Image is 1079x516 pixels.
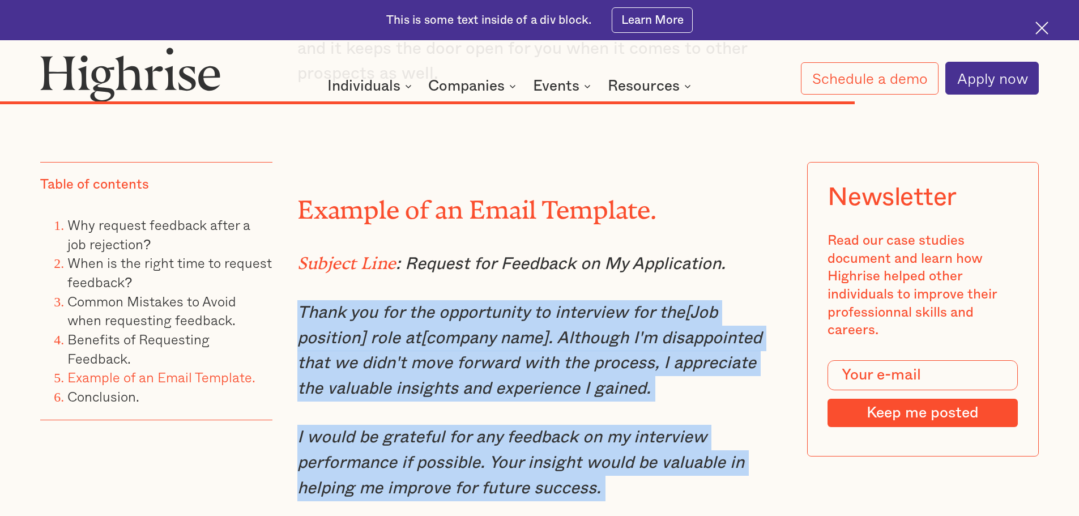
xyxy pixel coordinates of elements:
div: Events [533,79,579,93]
div: Table of contents [40,176,149,194]
a: Apply now [945,62,1039,95]
em: : Request for Feedback on My Application. [396,255,726,272]
input: Keep me posted [828,399,1018,427]
em: Subject Line [297,254,396,265]
a: When is the right time to request feedback? [67,252,272,292]
em: Thank you for the opportunity to interview for the[Job position] role at[company name]. Although ... [297,304,762,397]
a: Benefits of Requesting Feedback. [67,329,210,369]
input: Your e-mail [828,360,1018,391]
a: Common Mistakes to Avoid when requesting feedback. [67,291,236,331]
div: Individuals [327,79,400,93]
div: Individuals [327,79,415,93]
div: Events [533,79,594,93]
div: Resources [608,79,694,93]
img: Highrise logo [40,47,220,101]
form: Modal Form [828,360,1018,427]
h2: Example of an Email Template. [297,190,782,219]
div: Read our case studies document and learn how Highrise helped other individuals to improve their p... [828,232,1018,340]
em: I would be grateful for any feedback on my interview performance if possible. Your insight would ... [297,429,744,496]
a: Learn More [612,7,693,33]
div: Companies [428,79,505,93]
a: Schedule a demo [801,62,939,95]
div: Resources [608,79,680,93]
img: Cross icon [1035,22,1048,35]
a: Conclusion. [67,386,139,407]
a: Why request feedback after a job rejection? [67,214,250,254]
div: This is some text inside of a div block. [386,12,591,28]
a: Example of an Email Template. [67,366,255,387]
div: Companies [428,79,519,93]
div: Newsletter [828,182,957,212]
p: ‍ [297,110,782,136]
